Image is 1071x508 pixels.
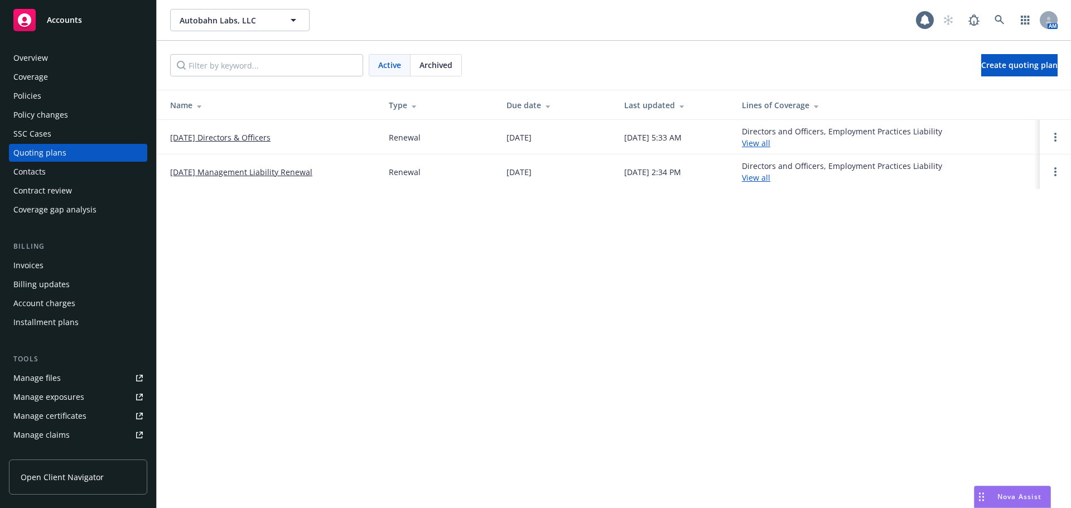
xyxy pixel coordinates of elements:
[963,9,985,31] a: Report a Bug
[9,106,147,124] a: Policy changes
[9,369,147,387] a: Manage files
[13,426,70,444] div: Manage claims
[9,125,147,143] a: SSC Cases
[13,369,61,387] div: Manage files
[389,132,421,143] div: Renewal
[9,87,147,105] a: Policies
[13,106,68,124] div: Policy changes
[974,486,1051,508] button: Nova Assist
[9,4,147,36] a: Accounts
[981,54,1058,76] a: Create quoting plan
[13,49,48,67] div: Overview
[9,257,147,274] a: Invoices
[9,68,147,86] a: Coverage
[742,160,942,183] div: Directors and Officers, Employment Practices Liability
[9,313,147,331] a: Installment plans
[988,9,1011,31] a: Search
[742,99,1031,111] div: Lines of Coverage
[9,49,147,67] a: Overview
[170,54,363,76] input: Filter by keyword...
[9,354,147,365] div: Tools
[937,9,959,31] a: Start snowing
[1049,130,1062,144] a: Open options
[419,59,452,71] span: Archived
[742,125,942,149] div: Directors and Officers, Employment Practices Liability
[9,144,147,162] a: Quoting plans
[13,87,41,105] div: Policies
[378,59,401,71] span: Active
[13,182,72,200] div: Contract review
[981,60,1058,70] span: Create quoting plan
[170,132,271,143] a: [DATE] Directors & Officers
[506,132,532,143] div: [DATE]
[9,426,147,444] a: Manage claims
[13,257,44,274] div: Invoices
[9,445,147,463] a: Manage BORs
[624,99,724,111] div: Last updated
[170,166,312,178] a: [DATE] Management Liability Renewal
[742,138,770,148] a: View all
[506,99,606,111] div: Due date
[1014,9,1036,31] a: Switch app
[9,241,147,252] div: Billing
[13,313,79,331] div: Installment plans
[13,388,84,406] div: Manage exposures
[1049,165,1062,178] a: Open options
[389,99,489,111] div: Type
[170,9,310,31] button: Autobahn Labs, LLC
[9,294,147,312] a: Account charges
[13,407,86,425] div: Manage certificates
[13,68,48,86] div: Coverage
[13,163,46,181] div: Contacts
[9,163,147,181] a: Contacts
[506,166,532,178] div: [DATE]
[624,132,682,143] div: [DATE] 5:33 AM
[180,14,276,26] span: Autobahn Labs, LLC
[21,471,104,483] span: Open Client Navigator
[624,166,681,178] div: [DATE] 2:34 PM
[13,294,75,312] div: Account charges
[13,125,51,143] div: SSC Cases
[9,275,147,293] a: Billing updates
[13,144,66,162] div: Quoting plans
[997,492,1041,501] span: Nova Assist
[9,407,147,425] a: Manage certificates
[9,201,147,219] a: Coverage gap analysis
[742,172,770,183] a: View all
[170,99,371,111] div: Name
[974,486,988,507] div: Drag to move
[389,166,421,178] div: Renewal
[13,445,66,463] div: Manage BORs
[13,275,70,293] div: Billing updates
[9,182,147,200] a: Contract review
[13,201,97,219] div: Coverage gap analysis
[47,16,82,25] span: Accounts
[9,388,147,406] a: Manage exposures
